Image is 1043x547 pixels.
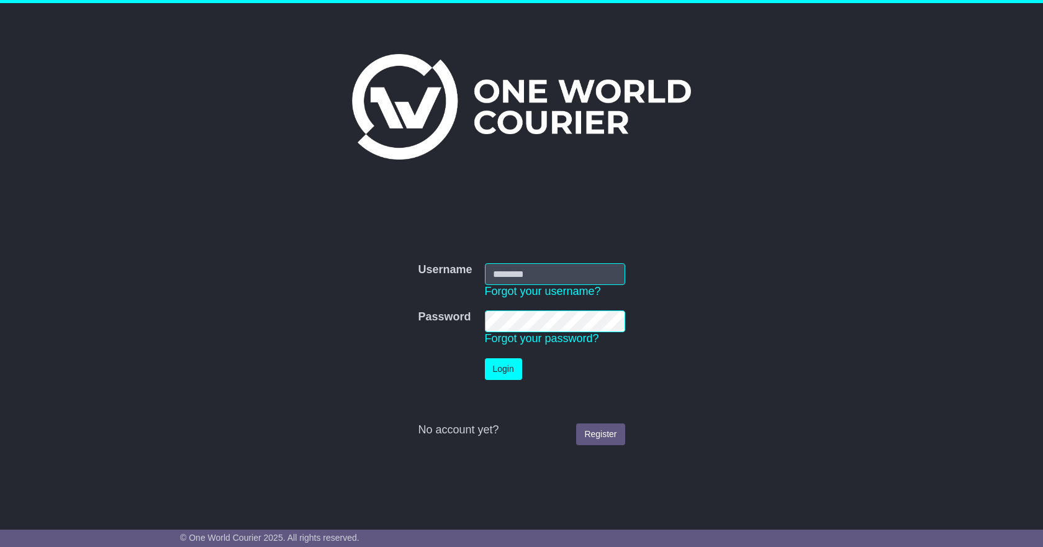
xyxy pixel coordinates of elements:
img: One World [352,54,691,160]
label: Password [418,310,471,324]
span: © One World Courier 2025. All rights reserved. [180,533,359,543]
a: Forgot your password? [485,332,599,345]
a: Register [576,423,625,445]
label: Username [418,263,472,277]
a: Forgot your username? [485,285,601,297]
div: No account yet? [418,423,625,437]
button: Login [485,358,522,380]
